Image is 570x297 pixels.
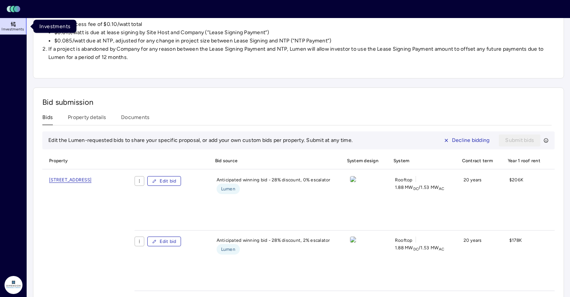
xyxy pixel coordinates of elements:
span: Lumen [221,246,235,253]
span: Edit bid [160,177,176,185]
button: Submit bids [499,134,540,146]
span: Bid source [211,152,337,169]
li: $0.015/watt is due at lease signing by Site Host and Company (”Lease Signing Payment”) [54,29,555,37]
li: $0.085/watt due at NTP, adjusted for any change in project size between Lease Signing and NTP (”N... [54,37,555,45]
span: Bid submission [42,98,93,107]
span: Rooftop [395,176,413,184]
button: Decline bidding [437,134,496,146]
sub: AC [439,186,444,191]
button: Bids [42,113,53,125]
span: System design [343,152,383,169]
span: Decline bidding [452,136,490,145]
span: Edit bid [160,238,176,245]
span: [STREET_ADDRESS] [49,177,91,183]
li: If a project is abandoned by Company for any reason between the Lease Signing Payment and NTP, Lu... [48,45,555,62]
button: Edit bid [147,176,181,186]
img: view [350,237,356,243]
li: Lumen success fee of $0.10/watt total [48,20,555,45]
sub: AC [439,247,444,252]
button: Edit bid [147,237,181,246]
span: Rooftop [395,237,413,244]
div: 20 years [458,176,497,224]
div: $206K [503,176,545,224]
span: 1.88 MW / 1.53 MW [395,244,444,252]
img: view [350,176,356,182]
div: Anticipated winning bid - 28% discount, 0% escalator [211,176,337,224]
div: $178K [503,237,545,285]
span: Contract term [458,152,497,169]
span: System [389,152,452,169]
span: Investments [1,27,24,32]
a: [STREET_ADDRESS] [49,176,91,184]
span: Edit the Lumen-requested bids to share your specific proposal, or add your own custom bids per pr... [48,137,353,143]
button: Documents [121,113,150,125]
span: Lumen [221,185,235,193]
span: Property [42,152,135,169]
div: Anticipated winning bid - 28% discount, 2% escalator [211,237,337,285]
sub: DC [413,186,419,191]
span: Submit bids [505,136,534,145]
sub: DC [413,247,419,252]
img: Dimension Energy [4,276,22,294]
span: Year 1 roof rent [503,152,545,169]
span: 1.88 MW / 1.53 MW [395,184,444,191]
div: Investments [33,20,76,33]
button: Property details [68,113,106,125]
div: 20 years [458,237,497,285]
